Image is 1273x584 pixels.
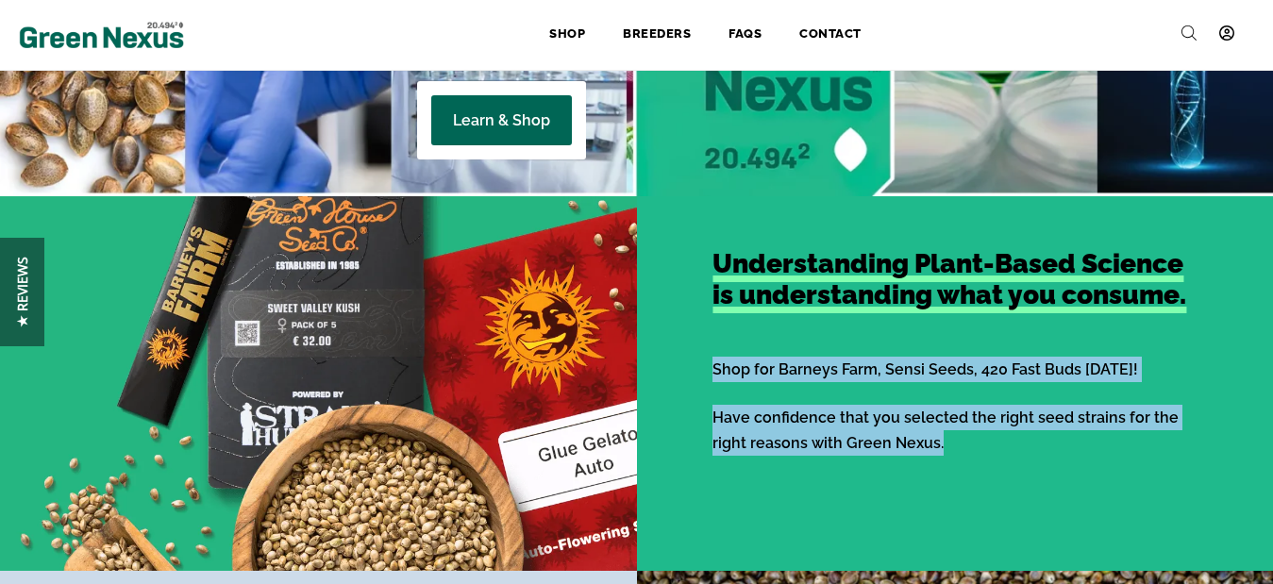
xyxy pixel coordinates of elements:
a: FAQs [710,14,780,56]
a: Learn & Shop [431,95,573,145]
h2: Understanding Plant-Based Science is understanding what you consume. [712,248,1197,311]
nav: Site Navigation [229,14,1254,56]
span: ★ Reviews [13,257,31,327]
a: Contact [780,14,880,56]
p: Have confidence that you selected the right seed strains for the right reasons with Green Nexus. [712,405,1197,456]
a: Breeders [604,14,710,56]
img: Green Nexus [19,17,184,53]
p: Shop for Barneys Farm, Sensi Seeds, 420 Fast Buds [DATE]! [712,357,1138,382]
a: Shop [530,14,604,56]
